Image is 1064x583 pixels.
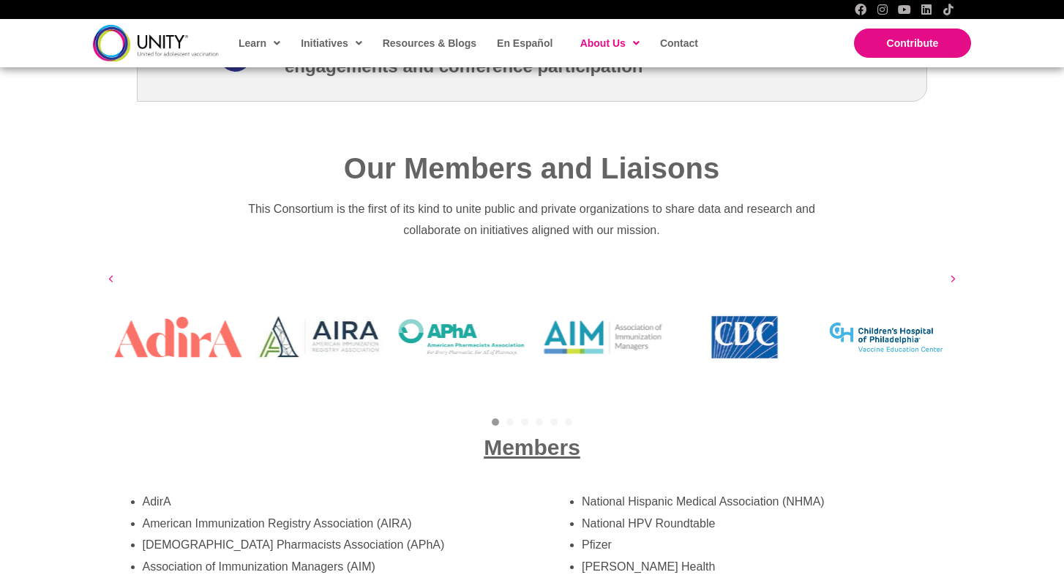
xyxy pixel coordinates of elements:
[241,198,822,241] p: This Consortium is the first of its kind to unite public and private organizations to share data ...
[143,534,518,556] li: [DEMOGRAPHIC_DATA] Pharmacists Association (APhA)
[854,29,971,58] a: Contribute
[344,152,719,184] span: Our Members and Liaisons
[143,491,518,513] li: AdirA
[115,317,242,358] img: AdirA
[921,4,932,15] a: LinkedIn
[582,491,957,513] li: National Hispanic Medical Association (NHMA)
[256,315,383,360] img: American Immunization Registry Association (AIRA)
[375,26,482,60] a: Resources & Blogs
[582,534,957,556] li: Pfizer
[582,513,957,535] li: National HPV Roundtable
[497,37,552,49] span: En Español
[143,513,518,535] li: American Immunization Registry Association (AIRA)
[877,4,888,15] a: Instagram
[582,556,957,578] li: [PERSON_NAME] Health
[239,32,280,54] span: Learn
[887,37,939,49] span: Contribute
[490,26,558,60] a: En Español
[943,4,954,15] a: TikTok
[855,4,866,15] a: Facebook
[484,435,580,459] span: Members
[653,26,704,60] a: Contact
[143,556,518,578] li: Association of Immunization Managers (AIM)
[899,4,910,15] a: YouTube
[301,32,362,54] span: Initiatives
[573,26,645,60] a: About Us
[93,25,219,61] img: unity-logo-dark
[383,37,476,49] span: Resources & Blogs
[539,317,667,358] img: Association of Immunization Managers (AIM)
[580,32,640,54] span: About Us
[398,318,525,356] img: American Pharmacists Association (APhA)
[660,37,698,49] span: Contact
[823,306,950,369] img: The Vaccine Education Center at Children’s Hospital of Philadelphia (CHOP)
[681,313,809,362] img: Centers for Disease Control and Prevention (CDC)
